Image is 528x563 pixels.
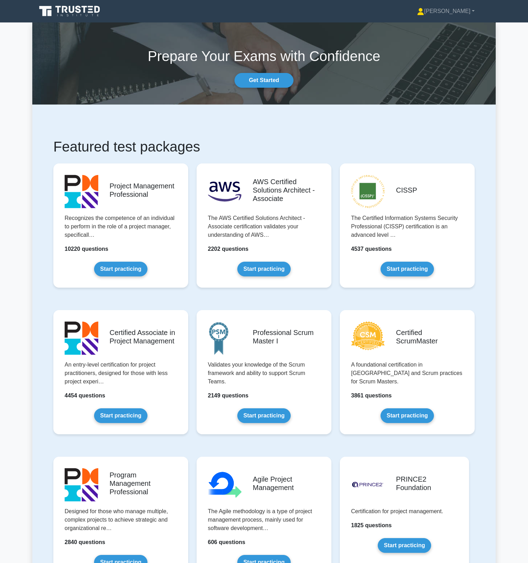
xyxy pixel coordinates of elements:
[400,4,491,18] a: [PERSON_NAME]
[235,73,293,88] a: Get Started
[381,262,434,276] a: Start practicing
[381,408,434,423] a: Start practicing
[94,408,147,423] a: Start practicing
[94,262,147,276] a: Start practicing
[53,138,475,155] h1: Featured test packages
[378,538,431,553] a: Start practicing
[32,48,496,65] h1: Prepare Your Exams with Confidence
[237,262,290,276] a: Start practicing
[237,408,290,423] a: Start practicing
